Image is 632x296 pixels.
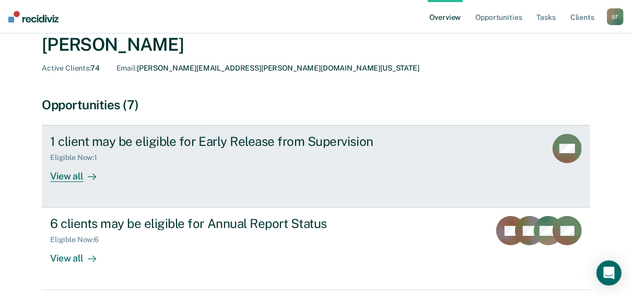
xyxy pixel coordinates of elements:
div: Opportunities (7) [42,97,590,112]
div: S F [607,8,624,25]
div: [PERSON_NAME][EMAIL_ADDRESS][PERSON_NAME][DOMAIN_NAME][US_STATE] [116,64,419,73]
a: 1 client may be eligible for Early Release from SupervisionEligible Now:1View all [42,125,590,208]
span: Email : [116,64,137,72]
div: [PERSON_NAME] [42,34,590,55]
a: 6 clients may be eligible for Annual Report StatusEligible Now:6View all [42,208,590,290]
div: Eligible Now : 1 [50,153,106,162]
div: 74 [42,64,100,73]
div: Open Intercom Messenger [596,260,622,286]
div: View all [50,244,109,265]
div: 6 clients may be eligible for Annual Report Status [50,216,417,231]
div: 1 client may be eligible for Early Release from Supervision [50,134,417,149]
img: Recidiviz [8,11,58,22]
div: Eligible Now : 6 [50,235,107,244]
button: SF [607,8,624,25]
span: Active Clients : [42,64,90,72]
div: View all [50,162,109,183]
